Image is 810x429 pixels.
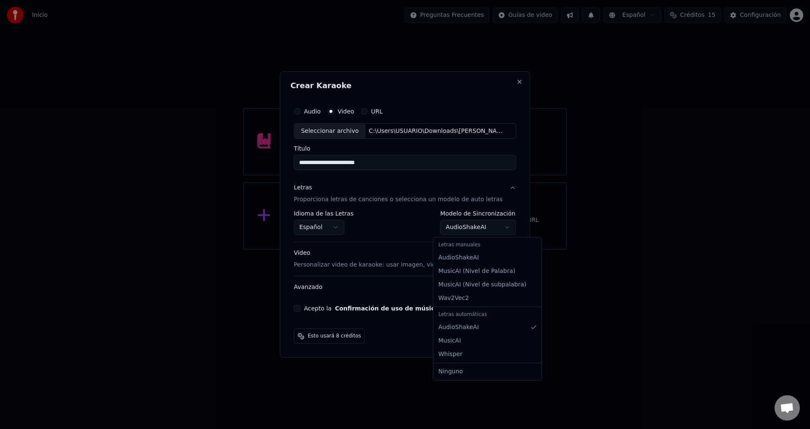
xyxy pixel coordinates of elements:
span: Wav2Vec2 [438,294,469,302]
span: Ninguno [438,367,463,376]
span: AudioShakeAI [438,323,479,332]
div: Letras automáticas [435,309,540,321]
span: AudioShakeAI [438,254,479,262]
span: MusicAI ( Nivel de subpalabra ) [438,281,526,289]
span: Whisper [438,350,462,359]
div: Letras manuales [435,239,540,251]
span: MusicAI [438,337,461,345]
span: MusicAI ( Nivel de Palabra ) [438,267,516,275]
